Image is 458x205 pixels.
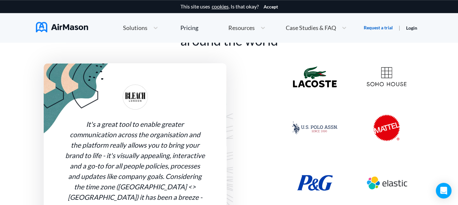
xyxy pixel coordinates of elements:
[123,84,148,110] img: bleach-9dcfa0f52054c31d46218b32586c0054.jpg
[286,25,336,31] span: Case Studies & FAQ
[367,67,406,86] img: soho_house
[228,25,255,31] span: Resources
[279,175,351,191] div: Procter & Gamble Employee Handbook
[351,67,422,86] div: Soho House Employee Handbook
[293,66,337,87] img: lacoste
[180,22,198,34] a: Pricing
[212,4,229,9] a: cookies
[364,168,409,197] img: elastic
[406,25,417,31] a: Login
[279,66,351,87] div: Lacoste Employee Handbook
[297,175,333,191] img: procter_and_gamble
[364,24,393,31] a: Request a trial
[373,114,400,141] img: mattel
[36,22,88,32] img: AirMason Logo
[351,114,422,141] div: Mattel Employee Handbook
[436,183,451,198] div: Open Intercom Messenger
[351,168,422,197] div: Elastic Employee Handbook
[279,121,351,134] div: U.S. Polo Assn. Employee Handbook
[399,24,400,31] span: |
[44,63,111,135] img: bg_card-8499c0fa3b0c6d0d5be01e548dfafdf6.jpg
[123,25,147,31] span: Solutions
[264,4,278,9] button: Accept cookies
[292,121,338,134] img: us_polo_assn
[180,25,198,31] div: Pricing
